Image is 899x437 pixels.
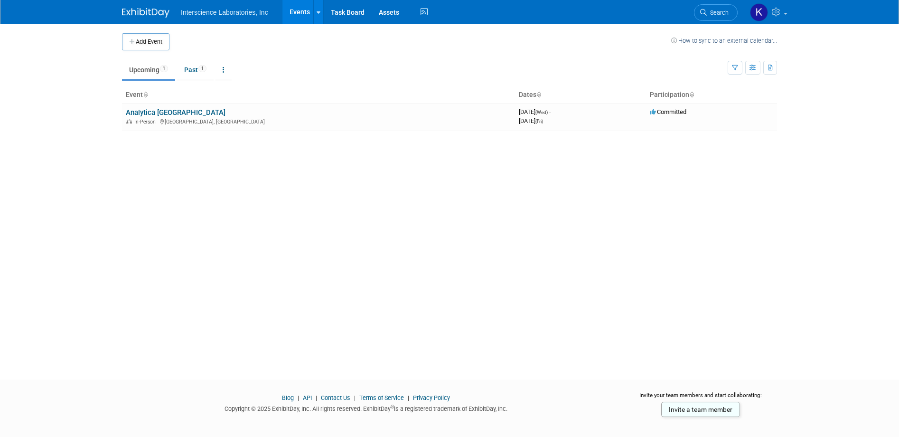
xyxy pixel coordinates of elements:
[126,117,511,125] div: [GEOGRAPHIC_DATA], [GEOGRAPHIC_DATA]
[694,4,738,21] a: Search
[143,91,148,98] a: Sort by Event Name
[549,108,551,115] span: -
[282,394,294,401] a: Blog
[198,65,206,72] span: 1
[181,9,268,16] span: Interscience Laboratories, Inc
[126,108,225,117] a: Analytica [GEOGRAPHIC_DATA]
[646,87,777,103] th: Participation
[321,394,350,401] a: Contact Us
[624,391,777,406] div: Invite your team members and start collaborating:
[122,8,169,18] img: ExhibitDay
[519,108,551,115] span: [DATE]
[295,394,301,401] span: |
[303,394,312,401] a: API
[122,402,610,413] div: Copyright © 2025 ExhibitDay, Inc. All rights reserved. ExhibitDay is a registered trademark of Ex...
[707,9,729,16] span: Search
[177,61,214,79] a: Past1
[519,117,543,124] span: [DATE]
[134,119,159,125] span: In-Person
[122,87,515,103] th: Event
[352,394,358,401] span: |
[391,404,394,409] sup: ®
[359,394,404,401] a: Terms of Service
[413,394,450,401] a: Privacy Policy
[313,394,319,401] span: |
[535,119,543,124] span: (Fri)
[689,91,694,98] a: Sort by Participation Type
[650,108,686,115] span: Committed
[122,61,175,79] a: Upcoming1
[126,119,132,123] img: In-Person Event
[535,110,548,115] span: (Wed)
[661,402,740,417] a: Invite a team member
[515,87,646,103] th: Dates
[122,33,169,50] button: Add Event
[671,37,777,44] a: How to sync to an external calendar...
[536,91,541,98] a: Sort by Start Date
[750,3,768,21] img: Katrina Salka
[160,65,168,72] span: 1
[405,394,412,401] span: |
